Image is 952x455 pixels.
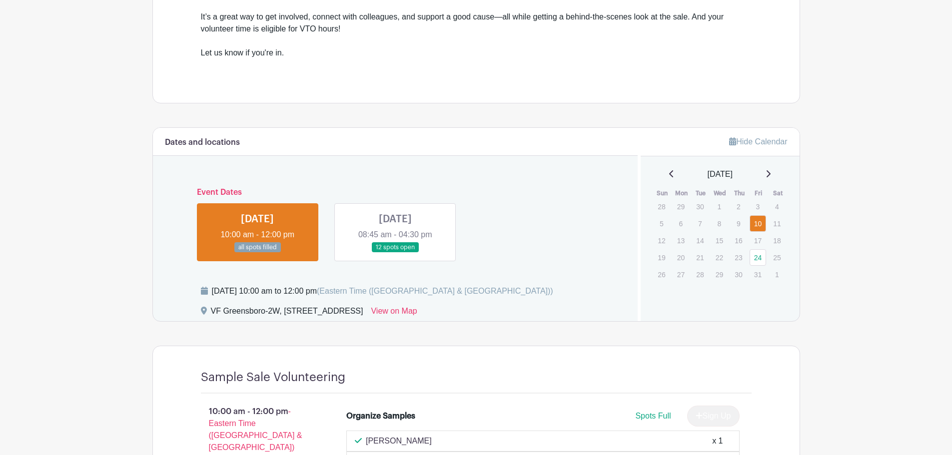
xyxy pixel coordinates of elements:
[750,267,766,282] p: 31
[673,216,689,231] p: 6
[730,267,747,282] p: 30
[673,267,689,282] p: 27
[768,188,788,198] th: Sat
[692,199,708,214] p: 30
[711,250,728,265] p: 22
[653,199,670,214] p: 28
[712,435,723,447] div: x 1
[673,250,689,265] p: 20
[769,233,785,248] p: 18
[729,137,787,146] a: Hide Calendar
[371,305,417,321] a: View on Map
[635,412,671,420] span: Spots Full
[317,287,553,295] span: (Eastern Time ([GEOGRAPHIC_DATA] & [GEOGRAPHIC_DATA]))
[653,233,670,248] p: 12
[749,188,769,198] th: Fri
[692,216,708,231] p: 7
[209,407,302,452] span: - Eastern Time ([GEOGRAPHIC_DATA] & [GEOGRAPHIC_DATA])
[711,233,728,248] p: 15
[769,267,785,282] p: 1
[730,188,749,198] th: Thu
[750,215,766,232] a: 10
[711,188,730,198] th: Wed
[653,188,672,198] th: Sun
[692,250,708,265] p: 21
[692,233,708,248] p: 14
[769,216,785,231] p: 11
[691,188,711,198] th: Tue
[201,370,345,385] h4: Sample Sale Volunteering
[653,267,670,282] p: 26
[653,216,670,231] p: 5
[653,250,670,265] p: 19
[769,250,785,265] p: 25
[165,138,240,147] h6: Dates and locations
[711,199,728,214] p: 1
[750,249,766,266] a: 24
[673,233,689,248] p: 13
[730,199,747,214] p: 2
[708,168,733,180] span: [DATE]
[346,410,415,422] div: Organize Samples
[673,199,689,214] p: 29
[750,199,766,214] p: 3
[711,267,728,282] p: 29
[672,188,692,198] th: Mon
[730,216,747,231] p: 9
[750,233,766,248] p: 17
[201,47,752,71] div: Let us know if you're in.
[366,435,432,447] p: [PERSON_NAME]
[212,285,553,297] div: [DATE] 10:00 am to 12:00 pm
[730,250,747,265] p: 23
[769,199,785,214] p: 4
[189,188,602,197] h6: Event Dates
[692,267,708,282] p: 28
[730,233,747,248] p: 16
[711,216,728,231] p: 8
[211,305,363,321] div: VF Greensboro-2W, [STREET_ADDRESS]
